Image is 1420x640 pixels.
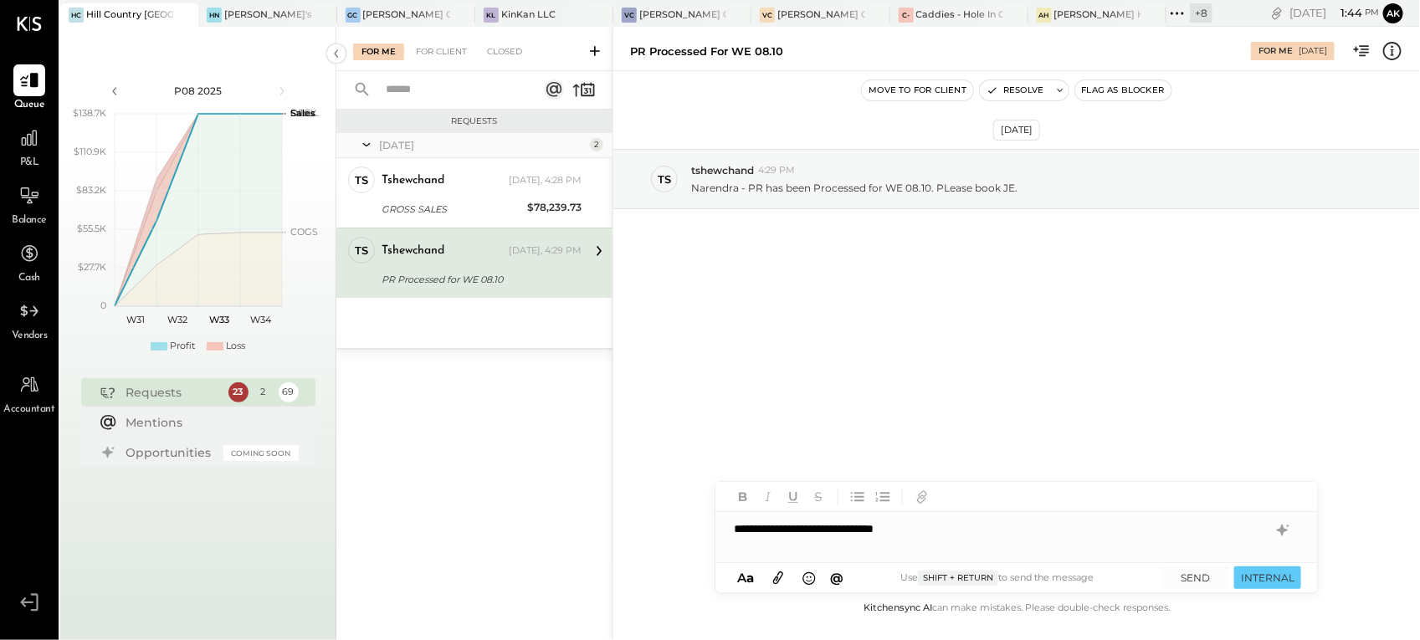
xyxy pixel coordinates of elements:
[1190,3,1212,23] div: + 8
[757,486,779,508] button: Italic
[732,569,759,587] button: Aa
[527,199,582,216] div: $78,239.73
[993,120,1040,141] div: [DATE]
[382,172,444,189] div: tshewchand
[12,329,48,344] span: Vendors
[250,314,272,325] text: W34
[622,8,637,23] div: VC
[1234,566,1301,589] button: INTERNAL
[847,486,869,508] button: Unordered List
[746,570,754,586] span: a
[758,164,795,177] span: 4:29 PM
[408,44,475,60] div: For Client
[346,8,361,23] div: GC
[353,44,404,60] div: For Me
[1299,45,1327,57] div: [DATE]
[899,8,914,23] div: C-
[355,172,368,188] div: ts
[224,8,311,22] div: [PERSON_NAME]'s Nashville
[73,107,106,119] text: $138.7K
[509,174,582,187] div: [DATE], 4:28 PM
[1383,3,1403,23] button: Ak
[501,8,556,22] div: KinKan LLC
[479,44,531,60] div: Closed
[782,486,804,508] button: Underline
[126,314,145,325] text: W31
[1037,8,1052,23] div: AH
[630,44,783,59] div: PR Processed for WE 08.10
[1054,8,1141,22] div: [PERSON_NAME] Hoboken
[100,300,106,311] text: 0
[127,84,269,98] div: P08 2025
[355,243,368,259] div: ts
[382,201,522,218] div: GROSS SALES
[207,8,222,23] div: HN
[777,8,864,22] div: [PERSON_NAME] Confections - [GEOGRAPHIC_DATA]
[1,122,58,171] a: P&L
[916,8,1003,22] div: Caddies - Hole In One [US_STATE]
[691,181,1018,195] p: Narendra - PR has been Processed for WE 08.10. PLease book JE.
[872,486,894,508] button: Ordered List
[290,107,315,119] text: Sales
[1329,5,1362,21] span: 1 : 44
[1,180,58,228] a: Balance
[862,80,973,100] button: Move to for client
[382,271,577,288] div: PR Processed for WE 08.10
[1,64,58,113] a: Queue
[1365,7,1379,18] span: pm
[69,8,84,23] div: HC
[126,384,220,401] div: Requests
[980,80,1050,100] button: Resolve
[167,314,187,325] text: W32
[14,98,45,113] span: Queue
[86,8,173,22] div: Hill Country [GEOGRAPHIC_DATA]
[760,8,775,23] div: VC
[484,8,499,23] div: KL
[279,382,299,402] div: 69
[18,271,40,286] span: Cash
[74,146,106,157] text: $110.9K
[807,486,829,508] button: Strikethrough
[1,295,58,344] a: Vendors
[78,261,106,273] text: $27.7K
[590,138,603,151] div: 2
[658,172,671,187] div: ts
[732,486,754,508] button: Bold
[1075,80,1171,100] button: Flag as Blocker
[831,570,844,586] span: @
[126,444,215,461] div: Opportunities
[209,314,229,325] text: W33
[345,115,604,127] div: Requests
[4,402,55,417] span: Accountant
[379,138,586,152] div: [DATE]
[77,223,106,234] text: $55.5K
[848,571,1146,586] div: Use to send the message
[691,163,754,177] span: tshewchand
[290,226,318,238] text: COGS
[126,414,290,431] div: Mentions
[1162,566,1229,589] button: SEND
[1,238,58,286] a: Cash
[228,382,249,402] div: 23
[12,213,47,228] span: Balance
[382,243,444,259] div: tshewchand
[223,445,299,461] div: Coming Soon
[170,340,195,353] div: Profit
[254,382,274,402] div: 2
[76,184,106,196] text: $83.2K
[509,244,582,258] div: [DATE], 4:29 PM
[918,571,998,586] span: Shift + Return
[1,369,58,417] a: Accountant
[226,340,245,353] div: Loss
[363,8,450,22] div: [PERSON_NAME] Causeway
[911,486,933,508] button: Add URL
[1289,5,1379,21] div: [DATE]
[1259,45,1293,57] div: For Me
[20,156,39,171] span: P&L
[639,8,726,22] div: [PERSON_NAME] Confections - [GEOGRAPHIC_DATA]
[1269,4,1285,22] div: copy link
[826,567,849,588] button: @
